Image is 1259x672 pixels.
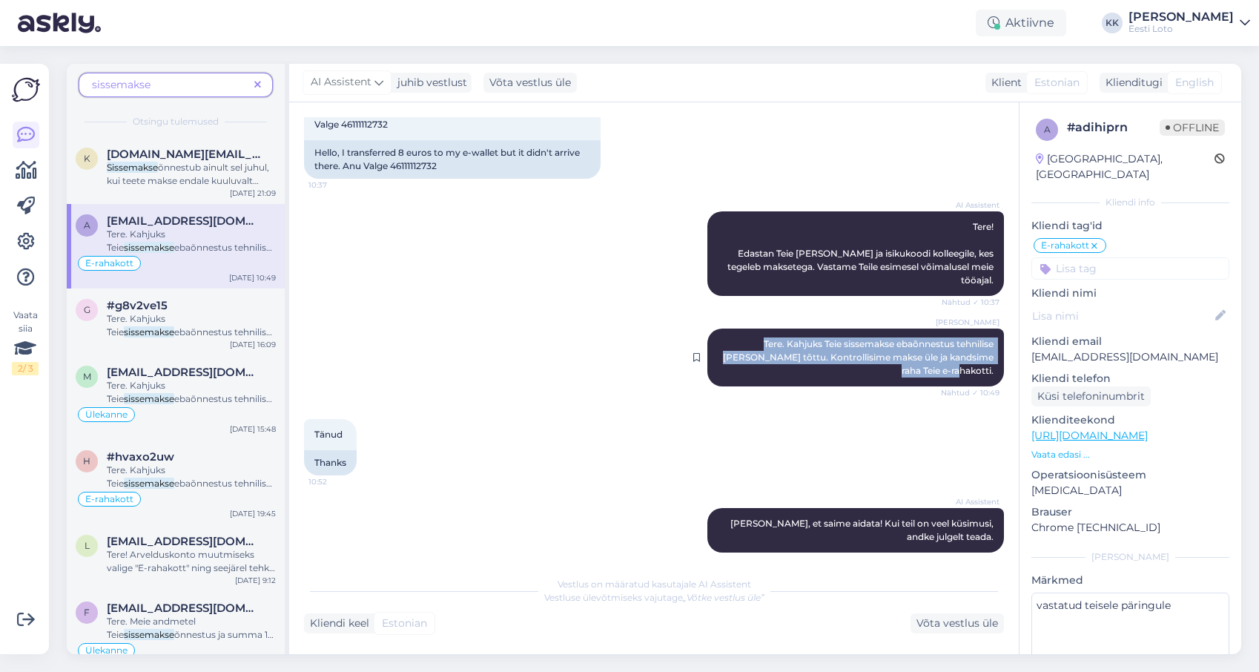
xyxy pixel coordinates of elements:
[235,575,276,586] div: [DATE] 9:12
[1031,257,1229,280] input: Lisa tag
[107,450,174,464] span: #hvaxo2uw
[1031,467,1229,483] p: Operatsioonisüsteem
[124,326,174,337] mark: sissemakse
[85,540,90,551] span: L
[107,162,274,226] span: õnnestub ainult sel juhul, kui teete makse endale kuuluvalt arvelduskontolt (üldtingimuste punkt ...
[107,228,165,253] span: Tere. Kahjuks Teie
[1175,75,1214,90] span: English
[107,242,274,293] span: ebaõnnestus tehnilise [PERSON_NAME] tõttu. Kontrollisime makse üle ja kandsime raha Teie e-rahako...
[107,313,165,337] span: Tere. Kahjuks Teie
[544,592,764,603] span: Vestluse ülevõtmiseks vajutage
[107,214,261,228] span: anu.valge1961@gmail.com
[85,410,128,419] span: Ülekanne
[1100,75,1163,90] div: Klienditugi
[107,535,261,548] span: Lymaasing8@gmail.com
[107,326,274,378] span: ebaõnnestus tehnilise [PERSON_NAME] tõttu. Kontrollisime makse üle ja kandsime raha Teie e-rahako...
[230,508,276,519] div: [DATE] 19:45
[1031,573,1229,588] p: Märkmed
[1031,196,1229,209] div: Kliendi info
[1041,241,1089,250] span: E-rahakott
[727,221,996,286] span: Tere! Edastan Teie [PERSON_NAME] ja isikukoodi kolleegile, kes tegeleb maksetega. Vastame Teile e...
[229,272,276,283] div: [DATE] 10:49
[558,579,751,590] span: Vestlus on määratud kasutajale AI Assistent
[944,200,999,211] span: AI Assistent
[1031,286,1229,301] p: Kliendi nimi
[107,616,196,640] span: Tere. Meie andmetel Teie
[107,299,168,312] span: #g8v2ve15
[84,153,90,164] span: K
[124,242,174,253] mark: sissemakse
[107,162,158,173] mark: Sissemakse
[1031,218,1229,234] p: Kliendi tag'id
[483,73,577,93] div: Võta vestlus üle
[92,78,151,91] span: sissemakse
[1031,386,1151,406] div: Küsi telefoninumbrit
[107,464,165,489] span: Tere. Kahjuks Teie
[12,76,40,104] img: Askly Logo
[1031,412,1229,428] p: Klienditeekond
[84,304,90,315] span: g
[391,75,467,90] div: juhib vestlust
[683,592,764,603] i: „Võtke vestlus üle”
[83,371,91,382] span: m
[84,220,90,231] span: a
[107,478,274,542] span: ebaõnnestus tehnilise [PERSON_NAME] tõttu. Kontrollisime makse üle ja kandsime raha Teie e-rahako...
[942,297,999,308] span: Nähtud ✓ 10:37
[230,339,276,350] div: [DATE] 16:09
[230,424,276,435] div: [DATE] 15:48
[85,646,128,655] span: Ülekanne
[1102,13,1123,33] div: KK
[1031,371,1229,386] p: Kliendi telefon
[83,455,90,467] span: h
[941,387,999,398] span: Nähtud ✓ 10:49
[1067,119,1160,136] div: # adihiprn
[1031,520,1229,536] p: Chrome [TECHNICAL_ID]
[107,148,261,161] span: Katrin.parts@hotmail.com
[1031,429,1148,442] a: [URL][DOMAIN_NAME]
[1031,448,1229,461] p: Vaata edasi ...
[976,10,1066,36] div: Aktiivne
[304,450,357,475] div: Thanks
[1032,308,1212,324] input: Lisa nimi
[1129,11,1250,35] a: [PERSON_NAME]Eesti Loto
[985,75,1022,90] div: Klient
[304,616,369,631] div: Kliendi keel
[311,74,371,90] span: AI Assistent
[230,188,276,199] div: [DATE] 21:09
[1129,23,1234,35] div: Eesti Loto
[1044,124,1051,135] span: a
[942,553,999,564] span: Nähtud ✓ 10:52
[107,366,261,379] span: mm1306700@gmail.com
[84,607,90,618] span: f
[107,549,275,627] span: Tere! Arvelduskonto muutmiseks valige "E-rahakott" ning seejärel tehke valik "Muudan IBAN-i". Ava...
[12,362,39,375] div: 2 / 3
[1031,349,1229,365] p: [EMAIL_ADDRESS][DOMAIN_NAME]
[1031,550,1229,564] div: [PERSON_NAME]
[1031,504,1229,520] p: Brauser
[1031,483,1229,498] p: [MEDICAL_DATA]
[314,429,343,440] span: Tänud
[85,259,133,268] span: E-rahakott
[382,616,427,631] span: Estonian
[107,602,261,615] span: fanat1k_player@mail.ru
[1036,151,1215,182] div: [GEOGRAPHIC_DATA], [GEOGRAPHIC_DATA]
[304,140,601,179] div: Hello, I transferred 8 euros to my e-wallet but it didn't arrive there. Anu Valge 46111112732
[944,496,999,507] span: AI Assistent
[124,478,174,489] mark: sissemakse
[1034,75,1080,90] span: Estonian
[85,495,133,504] span: E-rahakott
[308,476,364,487] span: 10:52
[730,518,996,542] span: [PERSON_NAME], et saime aidata! Kui teil on veel küsimusi, andke julgelt teada.
[107,393,274,444] span: ebaõnnestus tehnilise [PERSON_NAME] tõttu. Kontrollisime makse üle ja kandsime raha Teie e-rahako...
[723,338,996,376] span: Tere. Kahjuks Teie sissemakse ebaõnnestus tehnilise [PERSON_NAME] tõttu. Kontrollisime makse üle ...
[133,115,219,128] span: Otsingu tulemused
[1031,334,1229,349] p: Kliendi email
[107,380,165,404] span: Tere. Kahjuks Teie
[124,393,174,404] mark: sissemakse
[107,629,274,653] span: õnnestus ja summa 10 eurot on laekunud e-rahakotti.
[911,613,1004,633] div: Võta vestlus üle
[308,179,364,191] span: 10:37
[1160,119,1225,136] span: Offline
[12,309,39,375] div: Vaata siia
[124,629,174,640] mark: sissemakse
